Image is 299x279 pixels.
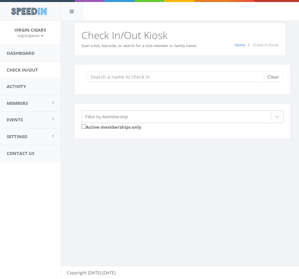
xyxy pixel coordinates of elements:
h2: Check In/Out Kiosk [81,30,278,41]
span: Members [7,100,28,106]
a: Home [235,42,245,47]
span: Contact Us [7,150,34,156]
div: Filter by Membership [85,113,128,120]
span: Settings [7,133,27,139]
span: Check-In Kiosk [253,42,278,47]
small: virgincigarsllc [18,33,43,38]
img: speedin_logo.png [8,5,50,17]
span: Virgin Cigars [14,27,46,33]
input: Search a name to check in [86,71,268,83]
a: virgincigarsllc [18,32,43,38]
label: Active memberships only [81,123,141,130]
button: Clear [263,71,284,83]
small: Scan a fob, barcode, or search for a club member or family name. [81,43,197,48]
span: Events [7,117,23,123]
input: Active memberships only [81,124,86,129]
